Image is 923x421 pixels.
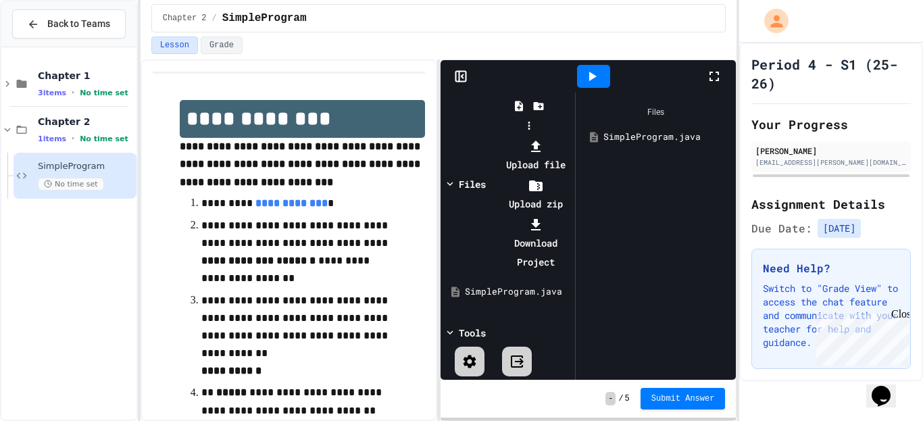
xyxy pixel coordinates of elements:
[212,13,217,24] span: /
[866,367,909,407] iframe: chat widget
[465,285,570,299] div: SimpleProgram.java
[38,70,134,82] span: Chapter 1
[38,178,104,191] span: No time set
[818,219,861,238] span: [DATE]
[5,5,93,86] div: Chat with us now!Close
[38,89,66,97] span: 3 items
[151,36,198,54] button: Lesson
[47,17,110,31] span: Back to Teams
[618,393,623,404] span: /
[603,130,728,144] div: SimpleProgram.java
[222,10,307,26] span: SimpleProgram
[38,134,66,143] span: 1 items
[499,176,572,214] li: Upload zip
[459,177,486,191] div: Files
[12,9,126,39] button: Back to Teams
[605,392,616,405] span: -
[811,308,909,366] iframe: chat widget
[751,195,911,214] h2: Assignment Details
[751,220,812,237] span: Due Date:
[499,137,572,174] li: Upload file
[201,36,243,54] button: Grade
[80,89,128,97] span: No time set
[503,380,531,392] div: Output
[763,282,899,349] p: Switch to "Grade View" to access the chat feature and communicate with your teacher for help and ...
[163,13,207,24] span: Chapter 2
[651,393,715,404] span: Submit Answer
[751,55,911,93] h1: Period 4 - S1 (25-26)
[80,134,128,143] span: No time set
[582,99,729,125] div: Files
[755,145,907,157] div: [PERSON_NAME]
[755,157,907,168] div: [EMAIL_ADDRESS][PERSON_NAME][DOMAIN_NAME]
[499,215,572,272] li: Download Project
[38,116,134,128] span: Chapter 2
[72,87,74,98] span: •
[625,393,630,404] span: 5
[459,326,486,340] div: Tools
[641,388,726,410] button: Submit Answer
[763,260,899,276] h3: Need Help?
[38,161,134,172] span: SimpleProgram
[451,380,489,392] div: Settings
[72,133,74,144] span: •
[750,5,792,36] div: My Account
[751,115,911,134] h2: Your Progress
